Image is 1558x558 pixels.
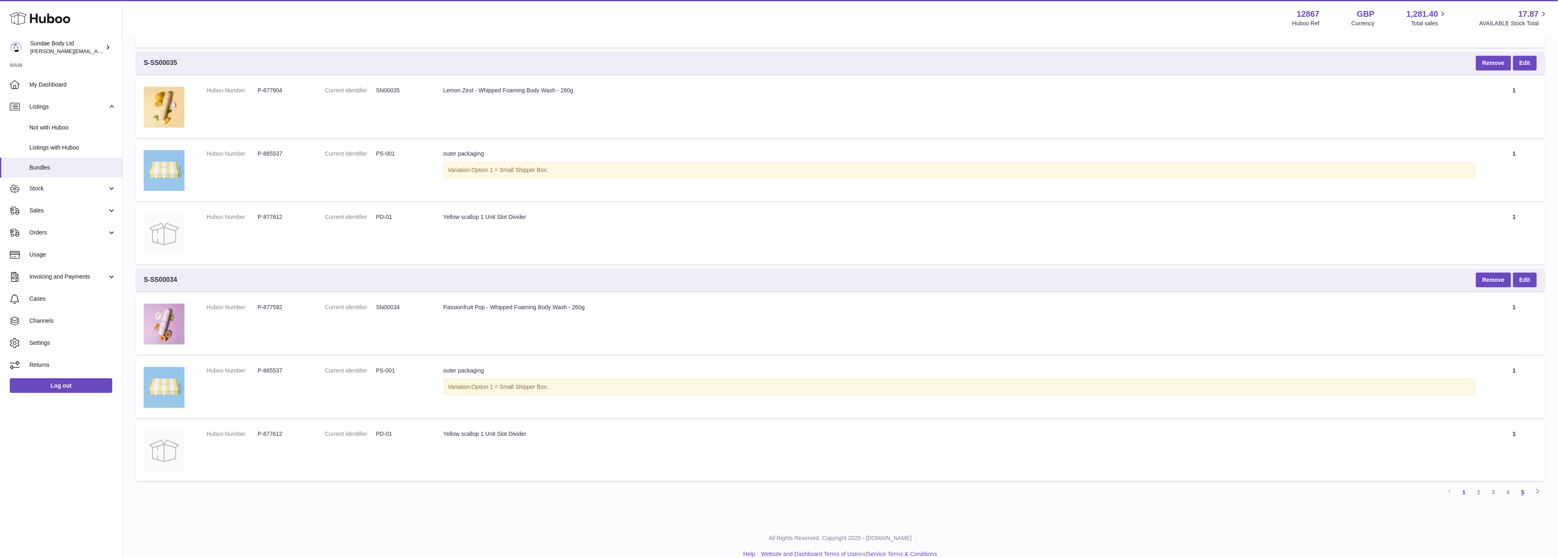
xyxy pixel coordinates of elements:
td: 1 [1484,78,1545,138]
td: 1 [1484,205,1545,264]
span: Option 1 = Small Shipper Box; [471,384,548,390]
span: [PERSON_NAME][EMAIL_ADDRESS][DOMAIN_NAME] [30,48,164,54]
div: outer packaging [443,150,1476,158]
span: Not with Huboo [29,124,116,132]
dt: Current identifier [325,87,376,94]
img: outer packaging [144,150,184,191]
div: Huboo Ref [1292,20,1320,27]
dt: Huboo Number [207,430,258,438]
td: 1 [1484,422,1545,481]
a: 1 [1457,485,1471,500]
dt: Current identifier [325,213,376,221]
span: Listings with Huboo [29,144,116,152]
div: Lemon Zest - Whipped Foaming Body Wash - 260g [443,87,1476,94]
span: Stock [29,185,107,192]
td: 1 [1484,295,1545,355]
div: Yellow scallop 1 Unit Slot Divider [443,213,1476,221]
a: 2 [1471,485,1486,500]
div: outer packaging [443,367,1476,375]
a: Edit [1513,272,1537,287]
a: Website and Dashboard Terms of Use [761,551,858,557]
div: Yellow scallop 1 Unit Slot Divider [443,430,1476,438]
dd: PS-001 [376,367,427,375]
img: Yellow scallop 1 Unit Slot Divider [144,213,184,254]
span: 1,281.40 [1407,9,1438,20]
span: Option 1 = Small Shipper Box; [471,167,548,173]
span: Listings [29,103,107,111]
dt: Huboo Number [207,87,258,94]
div: Variation: [443,379,1476,395]
img: Yellow scallop 1 Unit Slot Divider [144,430,184,471]
span: Bundles [29,164,116,172]
span: S-SS00034 [144,275,177,284]
span: Settings [29,339,116,347]
span: My Dashboard [29,81,116,89]
span: Orders [29,229,107,237]
strong: 12867 [1297,9,1320,20]
div: Currency [1351,20,1375,27]
dd: SN00034 [376,304,427,311]
dd: PD-01 [376,213,427,221]
span: Invoicing and Payments [29,273,107,281]
a: 4 [1501,485,1516,500]
span: AVAILABLE Stock Total [1479,20,1548,27]
a: 3 [1486,485,1501,500]
dd: P-865537 [258,367,309,375]
dt: Current identifier [325,367,376,375]
dt: Huboo Number [207,304,258,311]
dt: Huboo Number [207,150,258,158]
dd: PD-01 [376,430,427,438]
td: 1 [1484,142,1545,201]
span: Sales [29,207,107,214]
dd: PS-001 [376,150,427,158]
span: S-SS00035 [144,58,177,67]
button: Remove [1476,272,1511,287]
span: 17.87 [1518,9,1539,20]
dd: SN00035 [376,87,427,94]
dt: Current identifier [325,150,376,158]
span: Total sales [1411,20,1447,27]
img: dianne@sundaebody.com [10,41,22,54]
dd: P-877612 [258,430,309,438]
div: Passionfruit Pop - Whipped Foaming Body Wash - 260g [443,304,1476,311]
dd: P-877604 [258,87,309,94]
div: Variation: [443,162,1476,179]
dd: P-877592 [258,304,309,311]
a: Log out [10,378,112,393]
button: Remove [1476,56,1511,70]
dd: P-865537 [258,150,309,158]
td: 1 [1484,359,1545,418]
a: Edit [1513,56,1537,70]
div: Sundae Body Ltd [30,40,104,55]
img: Passionfruit Pop - Whipped Foaming Body Wash - 260g [144,304,184,344]
span: Channels [29,317,116,325]
dt: Huboo Number [207,367,258,375]
span: Cases [29,295,116,303]
a: 17.87 AVAILABLE Stock Total [1479,9,1548,27]
dt: Current identifier [325,304,376,311]
dt: Current identifier [325,430,376,438]
span: Returns [29,361,116,369]
strong: GBP [1357,9,1374,20]
span: Usage [29,251,116,259]
a: Help [743,551,755,557]
dd: P-877612 [258,213,309,221]
a: 1,281.40 Total sales [1407,9,1448,27]
a: 5 [1516,485,1530,500]
img: Lemon Zest - Whipped Foaming Body Wash - 260g [144,87,184,127]
li: and [758,550,937,558]
img: outer packaging [144,367,184,408]
dt: Huboo Number [207,213,258,221]
p: All Rights Reserved. Copyright 2025 - [DOMAIN_NAME] [129,534,1551,542]
a: Service Terms & Conditions [867,551,937,557]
